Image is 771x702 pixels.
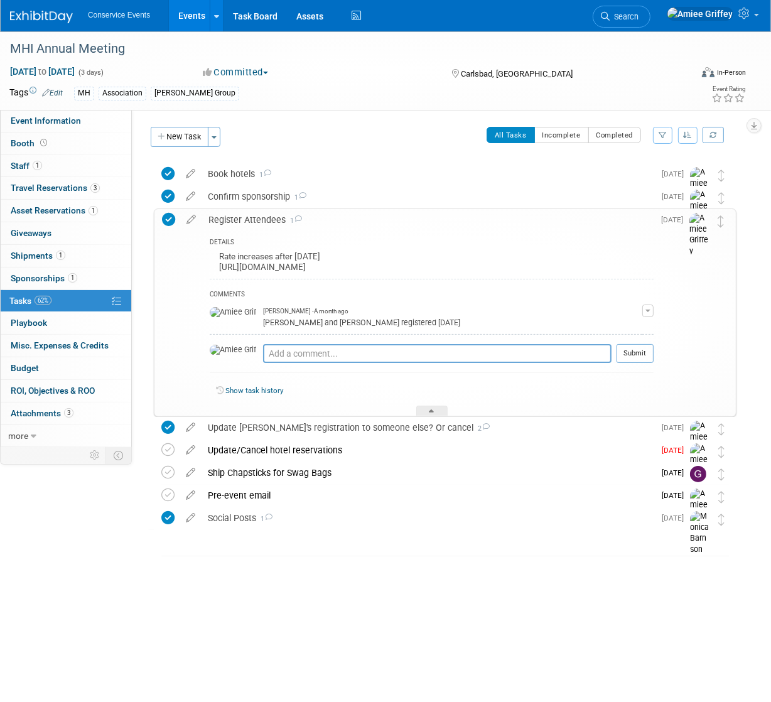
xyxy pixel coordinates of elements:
[286,217,302,225] span: 1
[711,86,745,92] div: Event Rating
[1,402,131,424] a: Attachments3
[38,138,50,148] span: Booth not reserved yet
[718,170,725,181] i: Move task
[703,127,724,143] a: Refresh
[151,127,208,147] button: New Task
[690,443,709,488] img: Amiee Griffey
[8,431,28,441] span: more
[202,507,654,529] div: Social Posts
[690,511,709,556] img: Monica Barnson
[662,468,690,477] span: [DATE]
[202,163,654,185] div: Book hotels
[11,340,109,350] span: Misc. Expenses & Credits
[1,357,131,379] a: Budget
[661,215,689,224] span: [DATE]
[180,467,202,478] a: edit
[690,421,709,465] img: Amiee Griffey
[42,89,63,97] a: Edit
[33,161,42,170] span: 1
[202,485,654,506] div: Pre-event email
[662,170,690,178] span: [DATE]
[718,446,725,458] i: Move task
[718,215,724,227] i: Move task
[202,209,654,230] div: Register Attendees
[1,132,131,154] a: Booth
[639,65,747,84] div: Event Format
[210,345,257,356] img: Amiee Griffey
[662,446,690,455] span: [DATE]
[11,161,42,171] span: Staff
[662,192,690,201] span: [DATE]
[718,192,725,204] i: Move task
[718,491,725,503] i: Move task
[1,267,131,289] a: Sponsorships1
[11,251,65,261] span: Shipments
[11,363,39,373] span: Budget
[667,7,733,21] img: Amiee Griffey
[11,318,47,328] span: Playbook
[180,191,202,202] a: edit
[610,12,639,21] span: Search
[180,445,202,456] a: edit
[1,177,131,199] a: Travel Reservations3
[1,245,131,267] a: Shipments1
[662,423,690,432] span: [DATE]
[99,87,146,100] div: Association
[225,386,283,395] a: Show task history
[89,206,98,215] span: 1
[210,238,654,249] div: DETAILS
[689,213,708,257] img: Amiee Griffey
[74,87,94,100] div: MH
[718,514,725,526] i: Move task
[56,251,65,260] span: 1
[11,273,77,283] span: Sponsorships
[64,408,73,418] span: 3
[77,68,104,77] span: (3 days)
[202,462,654,483] div: Ship Chapsticks for Swag Bags
[90,183,100,193] span: 3
[202,186,654,207] div: Confirm sponsorship
[11,138,50,148] span: Booth
[11,183,100,193] span: Travel Reservations
[9,66,75,77] span: [DATE] [DATE]
[1,380,131,402] a: ROI, Objectives & ROO
[487,127,535,143] button: All Tasks
[1,200,131,222] a: Asset Reservations1
[1,425,131,447] a: more
[11,408,73,418] span: Attachments
[255,171,271,179] span: 1
[1,290,131,312] a: Tasks62%
[718,468,725,480] i: Move task
[617,344,654,363] button: Submit
[68,273,77,283] span: 1
[180,422,202,433] a: edit
[84,447,106,463] td: Personalize Event Tab Strip
[210,289,654,302] div: COMMENTS
[9,86,63,100] td: Tags
[36,67,48,77] span: to
[588,127,642,143] button: Completed
[210,307,257,318] img: Amiee Griffey
[263,316,642,328] div: [PERSON_NAME] and [PERSON_NAME] registered [DATE]
[662,491,690,500] span: [DATE]
[263,307,348,316] span: [PERSON_NAME] - A month ago
[593,6,650,28] a: Search
[1,222,131,244] a: Giveaways
[88,11,150,19] span: Conservice Events
[151,87,239,100] div: [PERSON_NAME] Group
[290,193,306,202] span: 1
[11,228,51,238] span: Giveaways
[473,424,490,433] span: 2
[1,312,131,334] a: Playbook
[1,335,131,357] a: Misc. Expenses & Credits
[718,423,725,435] i: Move task
[662,514,690,522] span: [DATE]
[11,386,95,396] span: ROI, Objectives & ROO
[6,38,683,60] div: MHI Annual Meeting
[180,490,202,501] a: edit
[202,417,654,438] div: Update [PERSON_NAME]'s registration to someone else? Or cancel
[716,68,746,77] div: In-Person
[180,512,202,524] a: edit
[690,167,709,212] img: Amiee Griffey
[702,67,714,77] img: Format-Inperson.png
